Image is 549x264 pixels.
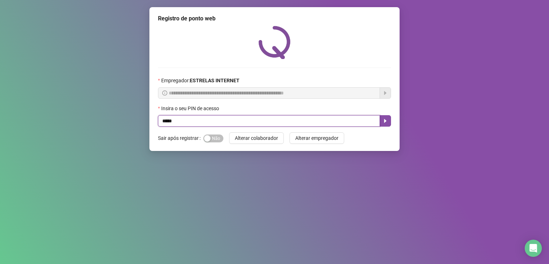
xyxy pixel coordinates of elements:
div: Open Intercom Messenger [525,240,542,257]
span: caret-right [382,118,388,124]
button: Alterar empregador [290,132,344,144]
label: Insira o seu PIN de acesso [158,104,224,112]
span: info-circle [162,91,167,96]
strong: ESTRELAS INTERNET [190,78,239,83]
span: Empregador : [161,77,239,84]
button: Alterar colaborador [229,132,284,144]
div: Registro de ponto web [158,14,391,23]
span: Alterar empregador [295,134,338,142]
span: Alterar colaborador [235,134,278,142]
label: Sair após registrar [158,132,203,144]
img: QRPoint [258,26,291,59]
